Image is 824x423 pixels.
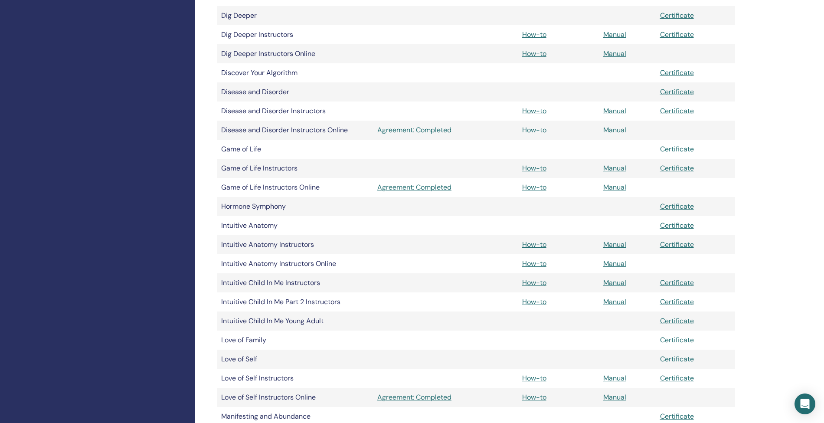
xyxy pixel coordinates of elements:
[217,254,373,273] td: Intuitive Anatomy Instructors Online
[217,6,373,25] td: Dig Deeper
[522,183,546,192] a: How-to
[217,369,373,388] td: Love of Self Instructors
[217,121,373,140] td: Disease and Disorder Instructors Online
[603,393,626,402] a: Manual
[603,259,626,268] a: Manual
[217,216,373,235] td: Intuitive Anatomy
[660,202,694,211] a: Certificate
[660,106,694,115] a: Certificate
[522,240,546,249] a: How-to
[603,49,626,58] a: Manual
[217,350,373,369] td: Love of Self
[603,30,626,39] a: Manual
[660,374,694,383] a: Certificate
[660,316,694,325] a: Certificate
[217,63,373,82] td: Discover Your Algorithm
[377,125,513,135] a: Agreement: Completed
[217,235,373,254] td: Intuitive Anatomy Instructors
[660,297,694,306] a: Certificate
[217,388,373,407] td: Love of Self Instructors Online
[522,393,546,402] a: How-to
[217,178,373,197] td: Game of Life Instructors Online
[603,164,626,173] a: Manual
[217,312,373,331] td: Intuitive Child In Me Young Adult
[603,183,626,192] a: Manual
[660,412,694,421] a: Certificate
[522,278,546,287] a: How-to
[603,297,626,306] a: Manual
[660,164,694,173] a: Certificate
[522,125,546,134] a: How-to
[522,30,546,39] a: How-to
[522,164,546,173] a: How-to
[660,144,694,154] a: Certificate
[377,182,513,193] a: Agreement: Completed
[217,140,373,159] td: Game of Life
[522,297,546,306] a: How-to
[660,221,694,230] a: Certificate
[603,240,626,249] a: Manual
[795,393,815,414] div: Open Intercom Messenger
[522,374,546,383] a: How-to
[660,30,694,39] a: Certificate
[217,82,373,102] td: Disease and Disorder
[217,159,373,178] td: Game of Life Instructors
[660,335,694,344] a: Certificate
[660,11,694,20] a: Certificate
[522,106,546,115] a: How-to
[603,278,626,287] a: Manual
[217,25,373,44] td: Dig Deeper Instructors
[660,68,694,77] a: Certificate
[377,392,513,403] a: Agreement: Completed
[217,44,373,63] td: Dig Deeper Instructors Online
[660,354,694,364] a: Certificate
[217,102,373,121] td: Disease and Disorder Instructors
[660,240,694,249] a: Certificate
[603,106,626,115] a: Manual
[217,331,373,350] td: Love of Family
[603,125,626,134] a: Manual
[660,87,694,96] a: Certificate
[603,374,626,383] a: Manual
[217,197,373,216] td: Hormone Symphony
[217,292,373,312] td: Intuitive Child In Me Part 2 Instructors
[522,259,546,268] a: How-to
[217,273,373,292] td: Intuitive Child In Me Instructors
[660,278,694,287] a: Certificate
[522,49,546,58] a: How-to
